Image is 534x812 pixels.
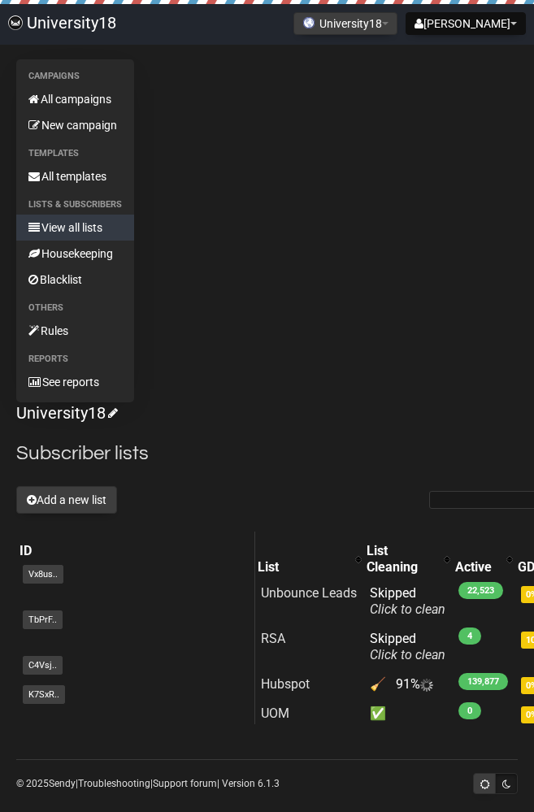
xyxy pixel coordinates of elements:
li: Campaigns [16,67,134,86]
li: Reports [16,350,134,369]
div: List [258,559,347,575]
a: UOM [261,706,289,721]
li: Templates [16,144,134,163]
th: List Cleaning: No sort applied, activate to apply an ascending sort [363,540,452,579]
p: © 2025 | | | Version 6.1.3 [16,775,280,792]
img: 0a3bad74a1956843df11d2b4333030ad [8,15,23,30]
img: loader.gif [420,679,433,692]
span: K7SxR.. [23,685,65,704]
a: Housekeeping [16,241,134,267]
a: All templates [16,163,134,189]
img: favicons [302,16,315,29]
a: Click to clean [370,647,445,662]
a: Blacklist [16,267,134,293]
div: ID [20,543,251,559]
span: TbPrF.. [23,610,63,629]
a: Hubspot [261,676,310,692]
span: Skipped [370,631,445,662]
span: C4Vsj.. [23,656,63,675]
span: Skipped [370,585,445,617]
th: List: No sort applied, activate to apply an ascending sort [254,540,363,579]
a: New campaign [16,112,134,138]
a: All campaigns [16,86,134,112]
a: View all lists [16,215,134,241]
button: University18 [293,12,397,35]
a: Support forum [153,778,217,789]
a: RSA [261,631,285,646]
a: University18 [16,403,115,423]
span: Vx8us.. [23,565,63,584]
td: 🧹 91% [363,670,452,699]
a: See reports [16,369,134,395]
th: Active: No sort applied, activate to apply an ascending sort [452,540,514,579]
a: Sendy [49,778,76,789]
span: 139,877 [458,673,508,690]
th: ID: No sort applied, sorting is disabled [16,540,254,562]
div: Active [455,559,498,575]
li: Lists & subscribers [16,195,134,215]
div: List Cleaning [367,543,436,575]
a: Rules [16,318,134,344]
button: [PERSON_NAME] [406,12,526,35]
button: Add a new list [16,486,117,514]
span: 4 [458,627,481,645]
span: 22,523 [458,582,503,599]
span: 0 [458,702,481,719]
td: ✅ [363,699,452,728]
a: Click to clean [370,601,445,617]
a: Troubleshooting [78,778,150,789]
a: Unbounce Leads [261,585,357,601]
li: Others [16,298,134,318]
